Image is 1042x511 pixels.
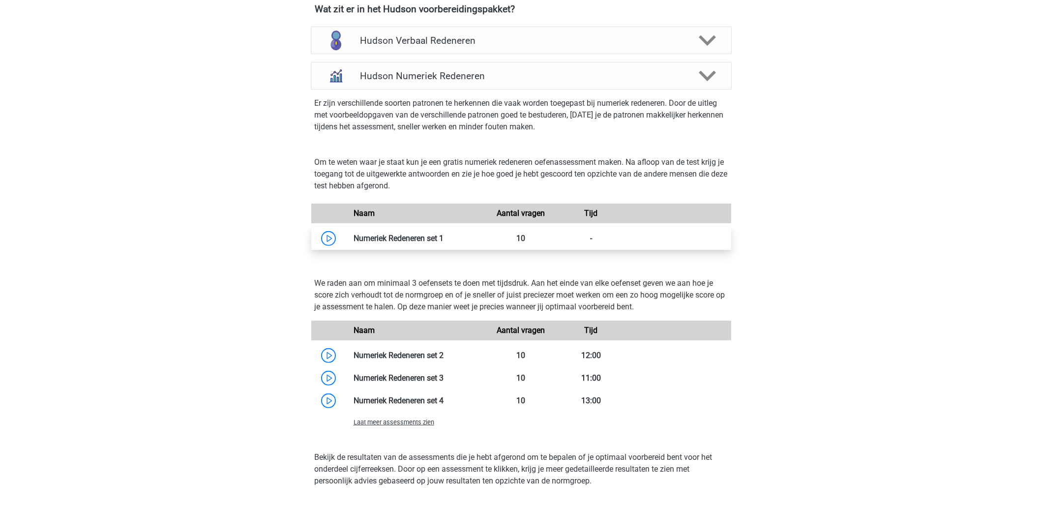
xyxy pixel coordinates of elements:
h4: Hudson Numeriek Redeneren [360,70,682,82]
div: Numeriek Redeneren set 1 [346,233,486,244]
h4: Hudson Verbaal Redeneren [360,35,682,46]
div: Tijd [556,325,626,336]
div: Naam [346,208,486,219]
p: Om te weten waar je staat kun je een gratis numeriek redeneren oefenassessment maken. Na afloop v... [315,156,728,192]
div: Numeriek Redeneren set 3 [346,372,486,384]
p: Er zijn verschillende soorten patronen te herkennen die vaak worden toegepast bij numeriek redene... [315,97,728,133]
h4: Wat zit er in het Hudson voorbereidingspakket? [315,3,727,15]
div: Aantal vragen [486,208,556,219]
a: numeriek redeneren Hudson Numeriek Redeneren [307,62,736,90]
div: Aantal vragen [486,325,556,336]
div: Numeriek Redeneren set 4 [346,395,486,407]
span: Laat meer assessments zien [354,419,434,426]
img: numeriek redeneren [323,63,349,89]
div: Numeriek Redeneren set 2 [346,350,486,361]
img: verbaal redeneren [323,28,349,53]
a: verbaal redeneren Hudson Verbaal Redeneren [307,27,736,54]
p: Bekijk de resultaten van de assessments die je hebt afgerond om te bepalen of je optimaal voorber... [315,451,728,487]
div: Naam [346,325,486,336]
p: We raden aan om minimaal 3 oefensets te doen met tijdsdruk. Aan het einde van elke oefenset geven... [315,277,728,313]
div: Tijd [556,208,626,219]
